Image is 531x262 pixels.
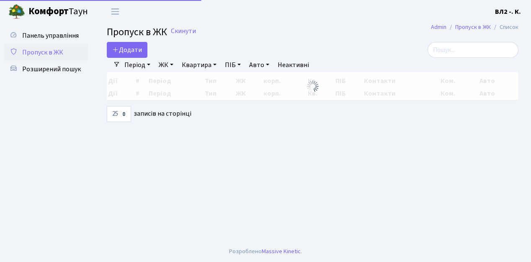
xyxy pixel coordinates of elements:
a: Додати [107,42,147,58]
nav: breadcrumb [418,18,531,36]
span: Пропуск в ЖК [22,48,63,57]
img: logo.png [8,3,25,20]
input: Пошук... [428,42,518,58]
select: записів на сторінці [107,106,131,122]
a: Admin [431,23,446,31]
div: Розроблено . [229,247,302,256]
b: ВЛ2 -. К. [495,7,521,16]
img: Обробка... [306,80,320,93]
a: Панель управління [4,27,88,44]
label: записів на сторінці [107,106,191,122]
a: Період [121,58,154,72]
a: Неактивні [274,58,312,72]
b: Комфорт [28,5,69,18]
a: Massive Kinetic [262,247,301,256]
a: ВЛ2 -. К. [495,7,521,17]
a: Скинути [171,27,196,35]
span: Таун [28,5,88,19]
a: ПІБ [222,58,244,72]
a: ЖК [155,58,177,72]
span: Розширений пошук [22,65,81,74]
a: Квартира [178,58,220,72]
span: Панель управління [22,31,79,40]
a: Пропуск в ЖК [4,44,88,61]
a: Розширений пошук [4,61,88,78]
span: Додати [112,45,142,54]
span: Пропуск в ЖК [107,25,167,39]
button: Переключити навігацію [105,5,126,18]
a: Пропуск в ЖК [455,23,491,31]
a: Авто [246,58,273,72]
li: Список [491,23,518,32]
